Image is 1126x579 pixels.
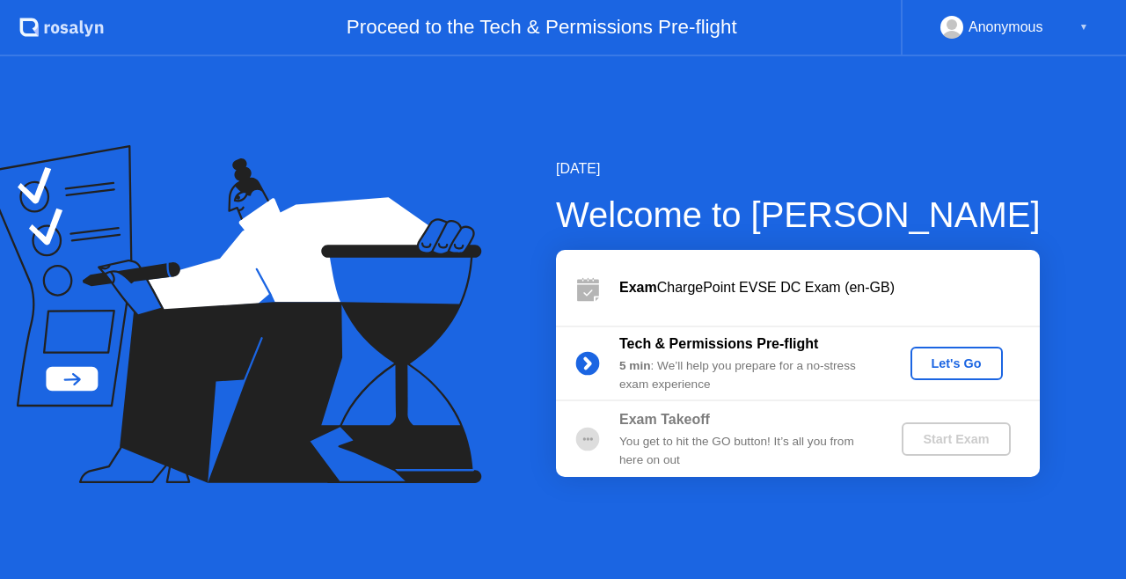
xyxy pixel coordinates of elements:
div: : We’ll help you prepare for a no-stress exam experience [619,357,873,393]
div: You get to hit the GO button! It’s all you from here on out [619,433,873,469]
div: Let's Go [918,356,996,370]
b: Exam Takeoff [619,412,710,427]
div: [DATE] [556,158,1041,180]
div: Welcome to [PERSON_NAME] [556,188,1041,241]
b: Exam [619,280,657,295]
button: Let's Go [910,347,1003,380]
b: 5 min [619,359,651,372]
div: ChargePoint EVSE DC Exam (en-GB) [619,277,1040,298]
div: Anonymous [969,16,1043,39]
button: Start Exam [902,422,1010,456]
div: Start Exam [909,432,1003,446]
b: Tech & Permissions Pre-flight [619,336,818,351]
div: ▼ [1079,16,1088,39]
